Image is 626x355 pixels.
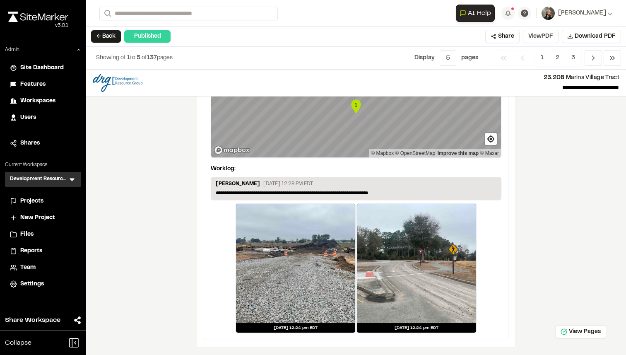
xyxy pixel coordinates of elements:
a: [DATE] 12:24 pm EDT [236,203,356,333]
a: Settings [10,280,76,289]
button: Open AI Assistant [456,5,495,22]
a: Workspaces [10,97,76,106]
a: Projects [10,197,76,206]
p: Marina Village Tract [149,73,619,82]
span: Team [20,263,36,272]
span: Shares [20,139,40,148]
span: Download PDF [575,32,616,41]
p: [DATE] 12:28 PM EDT [263,180,313,188]
p: Admin [5,46,19,53]
span: Files [20,230,34,239]
p: page s [461,53,478,63]
text: 1 [354,101,357,108]
div: Oh geez...please don't... [8,22,68,29]
span: Collapse [5,338,31,348]
a: OpenStreetMap [395,150,436,156]
h3: Development Resource Group [10,175,68,184]
button: 5 [440,50,456,66]
img: file [93,74,142,92]
p: Worklog: [211,164,236,174]
a: Team [10,263,76,272]
button: View Pages [555,325,606,338]
p: [PERSON_NAME] [216,180,260,189]
a: Mapbox [371,150,394,156]
span: 1 [127,56,130,60]
a: New Project [10,213,76,222]
span: Showing of [96,56,127,60]
div: Open AI Assistant [456,5,498,22]
span: New Project [20,213,55,222]
span: 5 [137,56,140,60]
span: 1 [535,50,550,66]
span: 3 [565,50,581,66]
span: Projects [20,197,43,206]
p: to of pages [96,53,173,63]
a: [DATE] 12:24 pm EDT [356,203,477,333]
span: 137 [147,56,157,60]
span: Users [20,113,36,122]
span: Workspaces [20,97,55,106]
canvas: Map [211,72,501,157]
nav: Navigation [495,50,621,66]
a: Map feedback [438,150,479,156]
div: [DATE] 12:24 pm EDT [357,323,476,333]
a: Site Dashboard [10,63,76,72]
button: [PERSON_NAME] [542,7,613,20]
div: Published [124,30,171,43]
a: Reports [10,246,76,256]
span: 23.208 [544,75,565,80]
a: Maxar [480,150,499,156]
button: Find my location [485,133,497,145]
span: Features [20,80,46,89]
span: AI Help [468,8,491,18]
button: Search [99,7,114,20]
img: User [542,7,555,20]
span: Share Workspace [5,315,60,325]
button: Share [485,30,520,43]
a: Shares [10,139,76,148]
button: ViewPDF [523,30,559,43]
a: Features [10,80,76,89]
a: Mapbox logo [214,145,250,155]
button: ← Back [91,30,121,43]
span: Settings [20,280,44,289]
span: 2 [549,50,566,66]
button: Download PDF [562,30,621,43]
p: Current Workspace [5,161,81,169]
span: [PERSON_NAME] [558,9,606,18]
a: Users [10,113,76,122]
div: [DATE] 12:24 pm EDT [236,323,355,333]
p: Display [414,53,435,63]
span: Site Dashboard [20,63,64,72]
img: rebrand.png [8,12,68,22]
span: Reports [20,246,42,256]
div: Map marker [350,98,362,115]
a: Files [10,230,76,239]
